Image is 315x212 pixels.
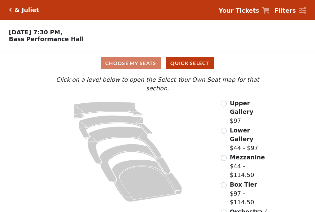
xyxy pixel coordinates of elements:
[44,75,271,93] p: Click on a level below to open the Select Your Own Seat map for that section.
[230,100,253,115] span: Upper Gallery
[230,127,253,143] span: Lower Gallery
[74,102,143,119] path: Upper Gallery - Seats Available: 306
[274,7,296,14] strong: Filters
[230,154,265,161] span: Mezzanine
[230,153,271,180] label: $44 - $114.50
[9,8,12,12] a: Click here to go back to filters
[219,6,269,15] a: Your Tickets
[230,181,257,188] span: Box Tier
[230,99,271,125] label: $97
[112,159,182,202] path: Orchestra / Parterre Circle - Seats Available: 22
[230,180,271,207] label: $97 - $114.50
[79,115,152,139] path: Lower Gallery - Seats Available: 84
[219,7,259,14] strong: Your Tickets
[230,126,271,153] label: $44 - $97
[15,6,39,14] h5: & Juliet
[166,57,214,69] button: Quick Select
[274,6,306,15] a: Filters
